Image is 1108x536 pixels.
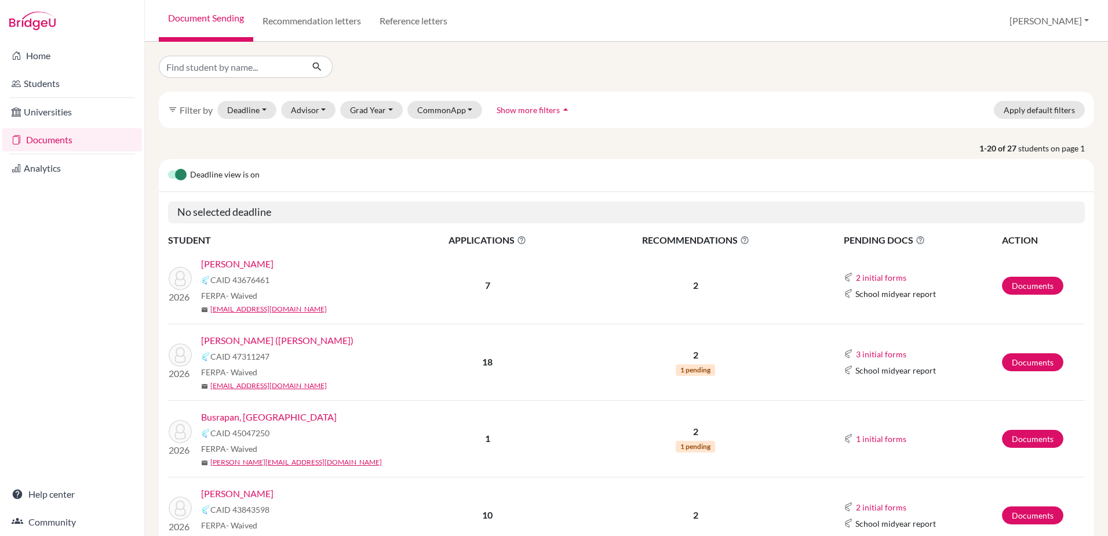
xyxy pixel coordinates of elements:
p: 2026 [169,290,192,304]
p: 2026 [169,443,192,457]
span: RECOMMENDATIONS [575,233,815,247]
a: Home [2,44,142,67]
img: Common App logo [844,365,853,375]
button: 1 initial forms [855,432,907,446]
span: - Waived [226,520,257,530]
span: mail [201,383,208,390]
span: School midyear report [855,517,936,530]
b: 1 [485,433,490,444]
span: mail [201,306,208,313]
span: Filter by [180,104,213,115]
span: 1 pending [676,441,715,452]
span: CAID 47311247 [210,350,269,363]
a: [PERSON_NAME][EMAIL_ADDRESS][DOMAIN_NAME] [210,457,382,468]
a: Help center [2,483,142,506]
a: [EMAIL_ADDRESS][DOMAIN_NAME] [210,381,327,391]
img: Common App logo [844,502,853,512]
a: [EMAIL_ADDRESS][DOMAIN_NAME] [210,304,327,314]
span: FERPA [201,289,257,302]
img: Common App logo [844,434,853,443]
button: 2 initial forms [855,501,907,514]
img: Common App logo [844,289,853,298]
button: Grad Year [340,101,403,119]
button: 2 initial forms [855,271,907,284]
span: CAID 43676461 [210,274,269,286]
span: APPLICATIONS [400,233,574,247]
img: Common App logo [201,505,210,515]
span: CAID 43843598 [210,504,269,516]
input: Find student by name... [159,56,302,78]
img: Hammerson-Jones, William [169,497,192,520]
span: - Waived [226,291,257,300]
button: 3 initial forms [855,347,907,361]
p: 2 [575,278,815,292]
span: School midyear report [855,364,936,376]
a: Busrapan, [GEOGRAPHIC_DATA] [201,410,337,424]
th: STUDENT [168,233,400,248]
p: 2 [575,508,815,522]
button: Deadline [217,101,276,119]
strong: 1-20 of 27 [979,142,1018,154]
b: 18 [482,356,493,367]
a: Community [2,510,142,534]
a: Universities [2,100,142,124]
span: CAID 45047250 [210,427,269,439]
button: Apply default filters [994,101,1085,119]
a: [PERSON_NAME] [201,257,274,271]
a: Analytics [2,157,142,180]
p: 2026 [169,367,192,381]
a: Documents [1002,430,1063,448]
span: mail [201,459,208,466]
span: 1 pending [676,364,715,376]
a: Documents [2,128,142,151]
button: Advisor [281,101,336,119]
span: students on page 1 [1018,142,1094,154]
span: Show more filters [497,105,560,115]
span: FERPA [201,443,257,455]
b: 7 [485,280,490,291]
button: [PERSON_NAME] [1004,10,1094,32]
a: Documents [1002,353,1063,371]
img: Busrapan, Pran [169,420,192,443]
button: Show more filtersarrow_drop_up [487,101,581,119]
p: 2 [575,348,815,362]
i: arrow_drop_up [560,104,571,115]
span: Deadline view is on [190,168,260,182]
th: ACTION [1001,233,1085,248]
a: Documents [1002,506,1063,524]
span: - Waived [226,367,257,377]
span: FERPA [201,366,257,378]
h5: No selected deadline [168,201,1085,223]
img: Bridge-U [9,12,56,30]
img: Common App logo [844,519,853,528]
img: Sadasivan, Rohan [169,267,192,290]
img: Common App logo [844,273,853,282]
a: [PERSON_NAME] ([PERSON_NAME]) [201,334,353,347]
a: Documents [1002,277,1063,295]
i: filter_list [168,105,177,114]
img: Common App logo [201,429,210,438]
p: 2 [575,425,815,439]
span: School midyear report [855,288,936,300]
img: Common App logo [844,349,853,358]
img: Chiang, Mao-Cheng (Jason) [169,343,192,367]
span: FERPA [201,519,257,531]
img: Common App logo [201,276,210,285]
p: 2026 [169,520,192,534]
span: PENDING DOCS [844,233,1001,247]
span: - Waived [226,444,257,454]
button: CommonApp [407,101,483,119]
a: [PERSON_NAME] [201,487,274,501]
b: 10 [482,509,493,520]
img: Common App logo [201,352,210,361]
a: Students [2,72,142,95]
